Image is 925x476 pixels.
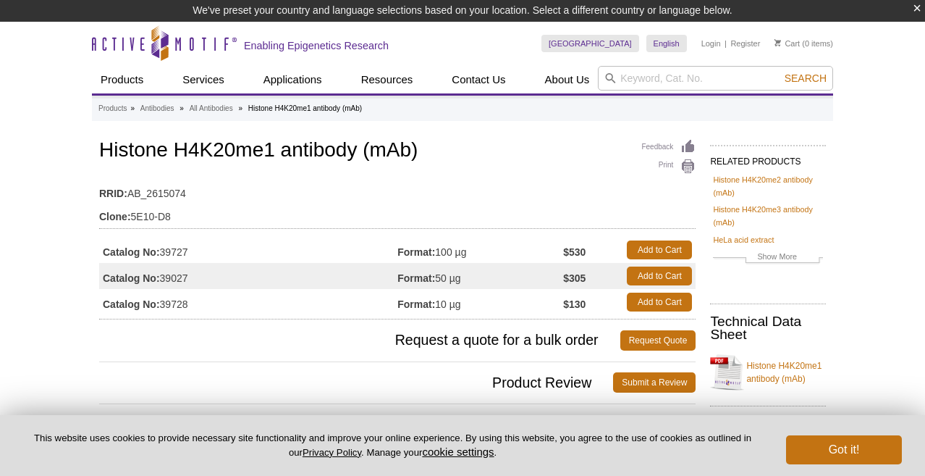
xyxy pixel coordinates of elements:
[563,298,586,311] strong: $130
[99,178,696,201] td: AB_2615074
[99,187,127,200] strong: RRID:
[774,35,833,52] li: (0 items)
[536,66,599,93] a: About Us
[248,104,362,112] li: Histone H4K20me1 antibody (mAb)
[397,289,563,315] td: 10 µg
[627,293,692,312] a: Add to Cart
[99,330,620,351] span: Request a quote for a bulk order
[710,351,826,394] a: Histone H4K20me1 antibody (mAb)
[99,139,696,164] h1: Histone H4K20me1 antibody (mAb)
[613,372,696,393] a: Submit a Review
[255,66,331,93] a: Applications
[713,233,774,246] a: HeLa acid extract
[190,102,233,115] a: All Antibodies
[99,210,131,223] strong: Clone:
[397,298,435,311] strong: Format:
[713,203,823,229] a: Histone H4K20me3 antibody (mAb)
[710,145,826,171] h2: RELATED PRODUCTS
[641,159,696,175] a: Print
[23,432,762,459] p: This website uses cookies to provide necessary site functionality and improve your online experie...
[397,263,563,289] td: 50 µg
[140,102,174,115] a: Antibodies
[99,237,397,263] td: 39727
[397,246,435,259] strong: Format:
[563,272,586,285] strong: $305
[786,435,902,464] button: Got it!
[620,330,696,351] a: Request Quote
[563,246,586,259] strong: $530
[443,66,514,93] a: Contact Us
[103,272,160,285] strong: Catalog No:
[713,173,823,199] a: Histone H4K20me2 antibody (mAb)
[598,66,833,91] input: Keyword, Cat. No.
[92,66,152,93] a: Products
[730,38,760,49] a: Register
[627,267,692,285] a: Add to Cart
[701,38,721,49] a: Login
[710,315,826,341] h2: Technical Data Sheet
[646,35,687,52] a: English
[641,139,696,155] a: Feedback
[422,446,494,458] button: cookie settings
[244,39,389,52] h2: Enabling Epigenetics Research
[352,66,422,93] a: Resources
[774,39,781,46] img: Your Cart
[713,250,823,267] a: Show More
[179,104,184,112] li: »
[99,372,613,393] span: Product Review
[103,246,160,259] strong: Catalog No:
[774,38,800,49] a: Cart
[99,289,397,315] td: 39728
[627,241,692,259] a: Add to Cart
[303,447,361,458] a: Privacy Policy
[103,298,160,311] strong: Catalog No:
[98,102,127,115] a: Products
[541,35,639,52] a: [GEOGRAPHIC_DATA]
[99,263,397,289] td: 39027
[174,66,233,93] a: Services
[780,72,831,85] button: Search
[130,104,135,112] li: »
[397,272,435,285] strong: Format:
[238,104,242,112] li: »
[397,237,563,263] td: 100 µg
[725,35,727,52] li: |
[785,72,827,84] span: Search
[99,201,696,225] td: 5E10-D8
